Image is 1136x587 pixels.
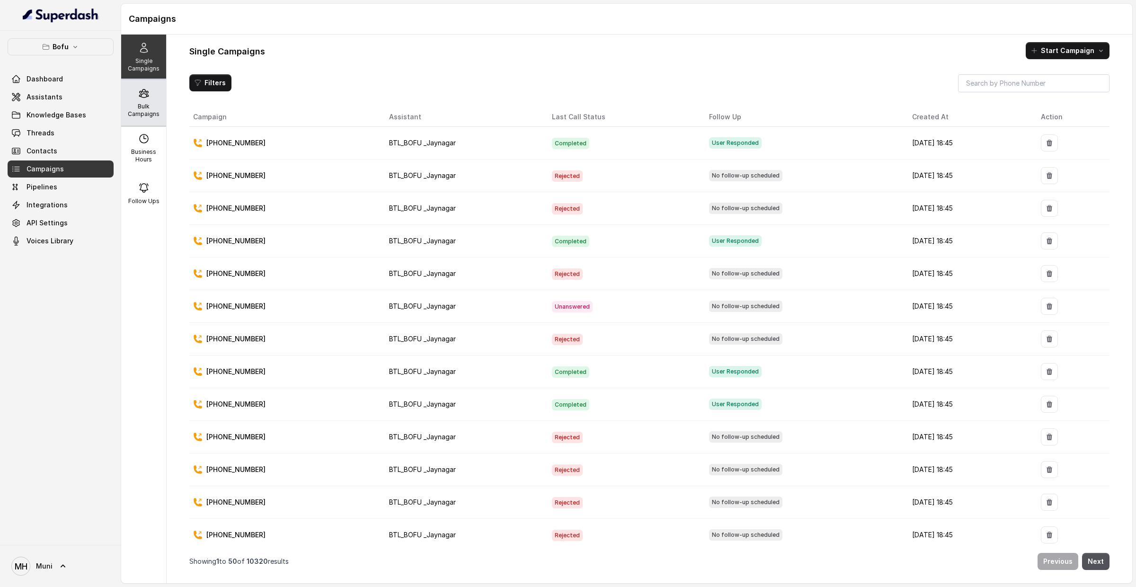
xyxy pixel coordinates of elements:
button: Filters [189,74,231,91]
a: Campaigns [8,160,114,178]
button: Bofu [8,38,114,55]
p: [PHONE_NUMBER] [206,204,266,213]
p: [PHONE_NUMBER] [206,465,266,474]
span: Rejected [552,170,583,182]
a: Integrations [8,196,114,213]
h1: Campaigns [129,11,1125,27]
a: Pipelines [8,178,114,196]
span: Unanswered [552,301,593,312]
span: No follow-up scheduled [709,170,782,181]
p: Bofu [53,41,69,53]
a: Contacts [8,142,114,160]
span: User Responded [709,235,762,247]
span: Rejected [552,432,583,443]
span: Muni [36,561,53,571]
span: Dashboard [27,74,63,84]
span: BTL_BOFU _Jaynagar [389,139,456,147]
span: BTL_BOFU _Jaynagar [389,465,456,473]
span: User Responded [709,137,762,149]
span: BTL_BOFU _Jaynagar [389,335,456,343]
span: 1 [216,557,219,565]
nav: Pagination [189,547,1109,576]
span: Pipelines [27,182,57,192]
p: Showing to of results [189,557,289,566]
span: BTL_BOFU _Jaynagar [389,237,456,245]
span: Campaigns [27,164,64,174]
span: BTL_BOFU _Jaynagar [389,269,456,277]
td: [DATE] 18:45 [905,356,1034,388]
p: Follow Ups [128,197,160,205]
span: No follow-up scheduled [709,464,782,475]
th: Assistant [382,107,544,127]
td: [DATE] 18:45 [905,421,1034,454]
span: No follow-up scheduled [709,333,782,345]
img: light.svg [23,8,99,23]
span: Completed [552,236,589,247]
p: Business Hours [125,148,162,163]
span: Integrations [27,200,68,210]
a: Voices Library [8,232,114,249]
th: Last Call Status [544,107,701,127]
span: 50 [228,557,237,565]
p: [PHONE_NUMBER] [206,530,266,540]
span: Completed [552,399,589,410]
span: 10320 [247,557,268,565]
a: Threads [8,125,114,142]
th: Action [1033,107,1109,127]
td: [DATE] 18:45 [905,486,1034,519]
p: [PHONE_NUMBER] [206,171,266,180]
span: Rejected [552,497,583,508]
span: BTL_BOFU _Jaynagar [389,302,456,310]
span: Rejected [552,334,583,345]
span: BTL_BOFU _Jaynagar [389,204,456,212]
span: BTL_BOFU _Jaynagar [389,433,456,441]
span: No follow-up scheduled [709,268,782,279]
span: Completed [552,366,589,378]
p: [PHONE_NUMBER] [206,138,266,148]
p: Single Campaigns [125,57,162,72]
th: Campaign [189,107,382,127]
a: Assistants [8,89,114,106]
span: BTL_BOFU _Jaynagar [389,367,456,375]
span: Rejected [552,203,583,214]
p: [PHONE_NUMBER] [206,334,266,344]
td: [DATE] 18:45 [905,258,1034,290]
input: Search by Phone Number [958,74,1109,92]
span: No follow-up scheduled [709,497,782,508]
span: Contacts [27,146,57,156]
button: Previous [1038,553,1078,570]
button: Start Campaign [1026,42,1109,59]
td: [DATE] 18:45 [905,225,1034,258]
p: [PHONE_NUMBER] [206,367,266,376]
span: Rejected [552,530,583,541]
td: [DATE] 18:45 [905,290,1034,323]
p: [PHONE_NUMBER] [206,236,266,246]
th: Created At [905,107,1034,127]
span: No follow-up scheduled [709,529,782,541]
td: [DATE] 18:45 [905,160,1034,192]
span: Rejected [552,464,583,476]
button: Next [1082,553,1109,570]
span: User Responded [709,399,762,410]
span: BTL_BOFU _Jaynagar [389,171,456,179]
span: Voices Library [27,236,73,246]
span: No follow-up scheduled [709,431,782,443]
a: Knowledge Bases [8,107,114,124]
span: Completed [552,138,589,149]
td: [DATE] 18:45 [905,388,1034,421]
p: [PHONE_NUMBER] [206,432,266,442]
span: BTL_BOFU _Jaynagar [389,400,456,408]
p: Bulk Campaigns [125,103,162,118]
p: [PHONE_NUMBER] [206,269,266,278]
span: No follow-up scheduled [709,203,782,214]
p: [PHONE_NUMBER] [206,302,266,311]
p: [PHONE_NUMBER] [206,400,266,409]
td: [DATE] 18:45 [905,127,1034,160]
td: [DATE] 18:45 [905,323,1034,356]
a: Dashboard [8,71,114,88]
td: [DATE] 18:45 [905,454,1034,486]
text: MH [15,561,27,571]
span: API Settings [27,218,68,228]
span: Threads [27,128,54,138]
span: BTL_BOFU _Jaynagar [389,531,456,539]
